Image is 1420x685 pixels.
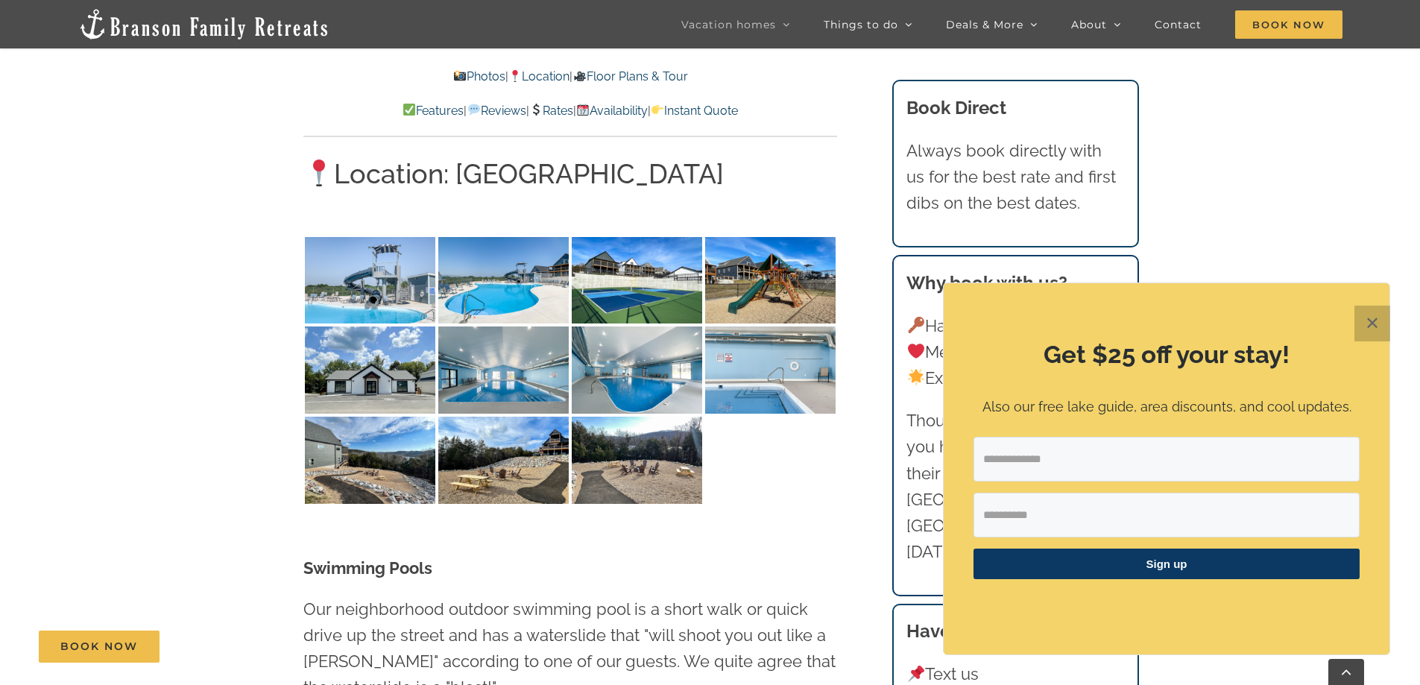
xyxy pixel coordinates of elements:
a: Book Now [39,631,160,663]
h2: Location: [GEOGRAPHIC_DATA] [303,155,837,192]
img: Branson-Cove-amenities-1102-scaled [572,326,702,414]
a: Reviews [467,104,526,118]
a: Availability [576,104,648,118]
img: Branson-Cove-Table-Rock-Lake-amenities-1107-scaled [438,417,569,504]
img: Branson-Cove-pool-and-slide-scaled [305,237,435,324]
img: Branson-Cove-amenities-1104-scaled [705,326,836,414]
img: 🎥 [574,70,586,82]
img: Branson-Cove-Table-Rock-Lake-amenities-1101-scaled [572,417,702,504]
strong: Swimming Pools [303,558,432,578]
p: Also our free lake guide, area discounts, and cool updates. [974,397,1360,418]
p: Thousands of families like you have trusted us with their vacations to [GEOGRAPHIC_DATA] and [GEO... [906,408,1124,565]
img: Branson-Cove-Table-Rock-Lake-amenities-1111-scaled [305,417,435,504]
span: Deals & More [946,19,1023,30]
img: Branson-Cove-Table-Rock-Lake-amenities-1112-scaled [705,237,836,324]
img: 💲 [530,104,542,116]
h2: Get $25 off your stay! [974,338,1360,372]
img: Branson-Cove-amenities-1107-scaled [438,326,569,414]
button: Sign up [974,549,1360,579]
img: 📸 [454,70,466,82]
a: Features [403,104,464,118]
span: About [1071,19,1107,30]
img: 📆 [577,104,589,116]
strong: Have a question? [906,620,1054,642]
input: First Name [974,493,1360,537]
button: Close [1354,306,1390,341]
img: Branson-Cove-pickleball-court-scaled [572,237,702,324]
img: Branson-Cove-pool-scaled [438,237,569,324]
p: | | [303,67,837,86]
a: Floor Plans & Tour [572,69,687,83]
img: 🌟 [908,369,924,385]
span: Vacation homes [681,19,776,30]
a: Location [508,69,569,83]
img: Branson-Cove-amenities-1108-scaled [305,326,435,414]
input: Email Address [974,437,1360,482]
img: Branson Family Retreats Logo [78,7,330,41]
img: ❤️ [908,343,924,359]
img: ✅ [403,104,415,116]
span: Things to do [824,19,898,30]
span: Book Now [1235,10,1342,39]
a: Photos [453,69,505,83]
span: Book Now [60,640,138,653]
p: Hand-picked homes Memorable vacations Exceptional experience [906,313,1124,392]
a: Instant Quote [651,104,738,118]
img: 📍 [509,70,521,82]
img: 📌 [908,666,924,682]
span: Contact [1155,19,1202,30]
img: 📍 [306,160,332,186]
p: ​ [974,598,1360,613]
p: Always book directly with us for the best rate and first dibs on the best dates. [906,138,1124,217]
b: Book Direct [906,97,1006,119]
p: | | | | [303,101,837,121]
img: 👉 [651,104,663,116]
img: 💬 [468,104,480,116]
h3: Why book with us? [906,270,1124,297]
img: 🔑 [908,317,924,333]
a: Rates [529,104,573,118]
